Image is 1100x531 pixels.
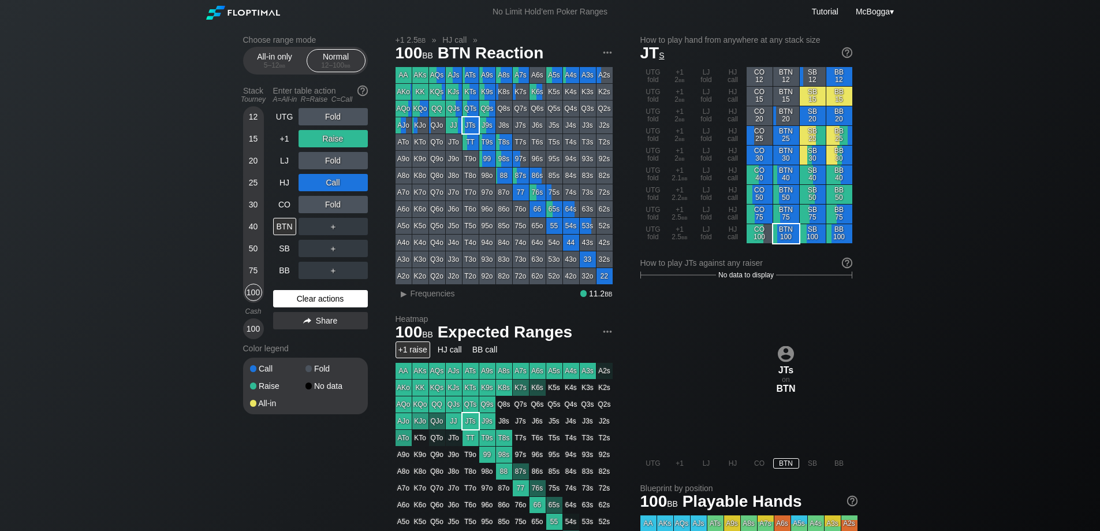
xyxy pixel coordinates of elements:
div: UTG fold [640,87,666,106]
div: Q9o [429,151,445,167]
span: BTN Reaction [436,44,546,64]
div: J9o [446,151,462,167]
div: Raise [250,382,305,390]
div: T8o [463,168,479,184]
div: K6o [412,201,428,217]
div: BB 100 [826,224,852,243]
div: K5o [412,218,428,234]
div: 53s [580,218,596,234]
div: +1 2.5 [667,224,693,243]
div: +1 2 [667,87,693,106]
div: 75 [245,262,262,279]
div: T5s [546,134,562,150]
div: T4o [463,235,479,251]
div: LJ fold [693,165,719,184]
div: SB 15 [800,87,826,106]
div: BTN 30 [773,146,799,165]
div: AJs [446,67,462,83]
div: LJ fold [693,126,719,145]
div: SB 75 [800,205,826,224]
div: BB 12 [826,67,852,86]
div: A6o [396,201,412,217]
div: A3s [580,67,596,83]
div: HJ call [720,87,746,106]
div: 64s [563,201,579,217]
div: T4s [563,134,579,150]
div: BB 20 [826,106,852,125]
div: T2s [596,134,613,150]
div: Q2s [596,101,613,117]
div: 54s [563,218,579,234]
div: 87s [513,168,529,184]
div: K2s [596,84,613,100]
div: SB 25 [800,126,826,145]
span: bb [678,115,685,123]
div: J5o [446,218,462,234]
div: Call [299,174,368,191]
div: 94s [563,151,579,167]
div: 100 [245,320,262,337]
div: CO 40 [747,165,773,184]
img: ellipsis.fd386fe8.svg [601,46,614,59]
div: 98o [479,168,495,184]
div: 54o [546,235,562,251]
div: J6s [530,117,546,133]
div: 75s [546,184,562,200]
div: J4o [446,235,462,251]
div: K3s [580,84,596,100]
div: QJo [429,117,445,133]
div: T7s [513,134,529,150]
div: UTG fold [640,106,666,125]
div: LJ fold [693,205,719,224]
div: CO 75 [747,205,773,224]
div: SB [273,240,296,257]
div: HJ call [720,146,746,165]
div: Q7o [429,184,445,200]
div: ＋ [299,240,368,257]
div: K9s [479,84,495,100]
div: 63o [530,251,546,268]
div: BTN 25 [773,126,799,145]
div: Tourney [238,95,269,103]
div: No data [305,382,361,390]
div: +1 2.5 [667,205,693,224]
div: 44 [563,235,579,251]
div: T9s [479,134,495,150]
div: BB 75 [826,205,852,224]
div: BTN 75 [773,205,799,224]
div: No Limit Hold’em Poker Ranges [475,7,625,19]
div: K6s [530,84,546,100]
div: A9o [396,151,412,167]
div: K4s [563,84,579,100]
div: J2s [596,117,613,133]
div: 74s [563,184,579,200]
div: BTN 100 [773,224,799,243]
div: KTs [463,84,479,100]
div: ＋ [299,218,368,235]
div: 42s [596,235,613,251]
div: 53o [546,251,562,268]
div: UTG fold [640,224,666,243]
img: help.32db89a4.svg [841,257,853,269]
div: KK [412,84,428,100]
div: BTN 15 [773,87,799,106]
div: Q8o [429,168,445,184]
div: 15 [245,130,262,147]
div: Q9s [479,101,495,117]
div: 92s [596,151,613,167]
div: Q4s [563,101,579,117]
div: T3s [580,134,596,150]
div: 33 [580,251,596,268]
div: BTN 40 [773,165,799,184]
div: T5o [463,218,479,234]
span: bb [279,61,286,69]
div: HJ call [720,205,746,224]
div: J9s [479,117,495,133]
div: Call [250,365,305,373]
div: 93o [479,251,495,268]
div: 63s [580,201,596,217]
div: Q8s [496,101,512,117]
div: T3o [463,251,479,268]
div: +1 2 [667,126,693,145]
div: HJ call [720,106,746,125]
